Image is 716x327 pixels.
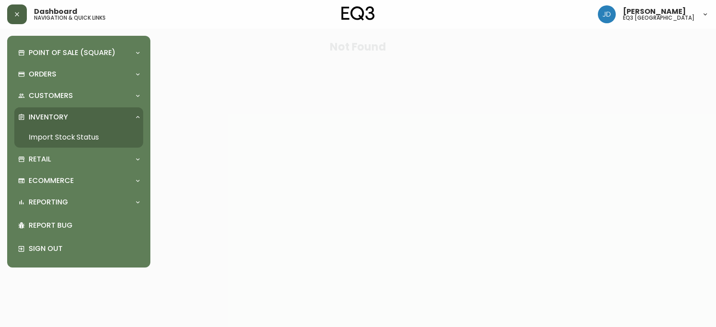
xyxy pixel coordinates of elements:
[29,197,68,207] p: Reporting
[623,8,686,15] span: [PERSON_NAME]
[14,43,143,63] div: Point of Sale (Square)
[14,107,143,127] div: Inventory
[29,91,73,101] p: Customers
[14,214,143,237] div: Report Bug
[14,171,143,191] div: Ecommerce
[14,192,143,212] div: Reporting
[341,6,375,21] img: logo
[34,8,77,15] span: Dashboard
[29,69,56,79] p: Orders
[623,15,695,21] h5: eq3 [GEOGRAPHIC_DATA]
[14,237,143,260] div: Sign Out
[14,127,143,148] a: Import Stock Status
[29,221,140,230] p: Report Bug
[34,15,106,21] h5: navigation & quick links
[14,86,143,106] div: Customers
[29,244,140,254] p: Sign Out
[598,5,616,23] img: 7c567ac048721f22e158fd313f7f0981
[29,112,68,122] p: Inventory
[29,154,51,164] p: Retail
[14,149,143,169] div: Retail
[29,48,115,58] p: Point of Sale (Square)
[29,176,74,186] p: Ecommerce
[14,64,143,84] div: Orders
